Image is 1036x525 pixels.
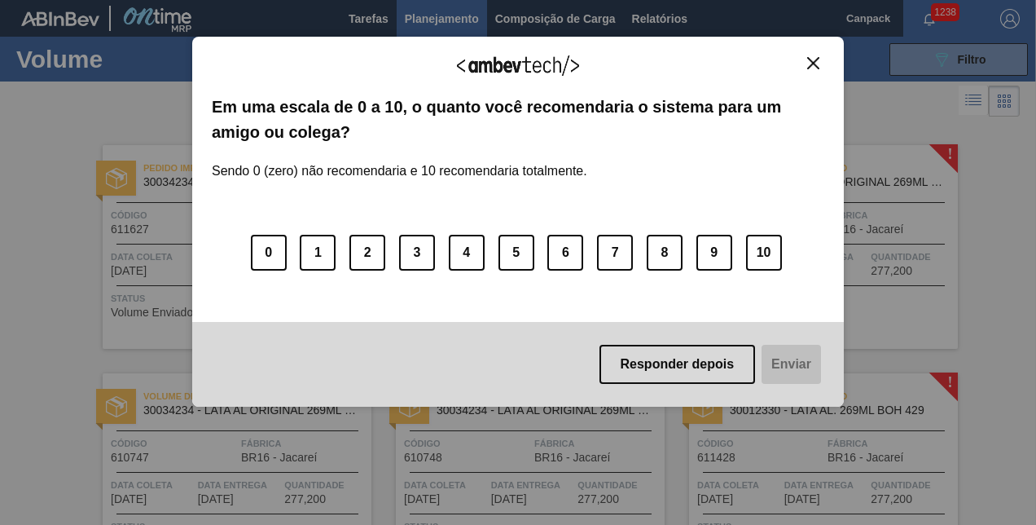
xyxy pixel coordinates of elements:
[212,95,824,144] label: Em uma escala de 0 a 10, o quanto você recomendaria o sistema para um amigo ou colega?
[349,235,385,271] button: 2
[807,57,819,69] img: Close
[547,235,583,271] button: 6
[498,235,534,271] button: 5
[457,55,579,76] img: Logo Ambevtech
[399,235,435,271] button: 3
[746,235,782,271] button: 10
[597,235,633,271] button: 7
[449,235,485,271] button: 4
[212,144,587,179] label: Sendo 0 (zero) não recomendaria e 10 recomendaria totalmente.
[647,235,683,271] button: 8
[599,345,756,384] button: Responder depois
[696,235,732,271] button: 9
[251,235,287,271] button: 0
[802,56,824,70] button: Close
[300,235,336,271] button: 1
